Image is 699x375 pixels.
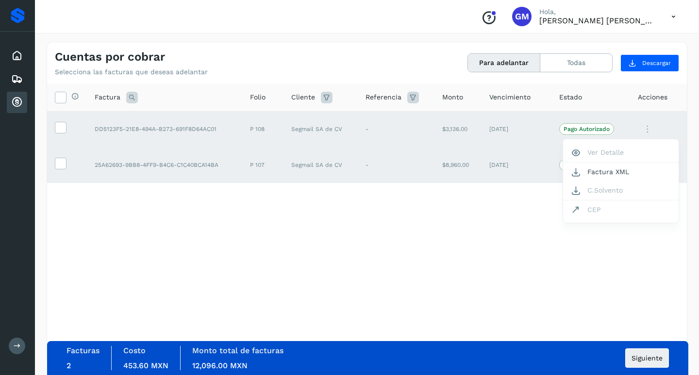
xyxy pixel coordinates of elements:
span: 453.60 MXN [123,361,168,370]
label: Monto total de facturas [192,346,283,355]
span: Siguiente [632,355,663,361]
div: Inicio [7,45,27,66]
button: C.Solvento [563,181,679,200]
label: Facturas [67,346,100,355]
button: CEP [563,200,679,219]
button: Ver Detalle [563,143,679,162]
span: 12,096.00 MXN [192,361,248,370]
div: Cuentas por cobrar [7,92,27,113]
div: Embarques [7,68,27,90]
button: Factura XML [563,163,679,181]
label: Costo [123,346,146,355]
span: 2 [67,361,71,370]
button: Siguiente [625,348,669,368]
